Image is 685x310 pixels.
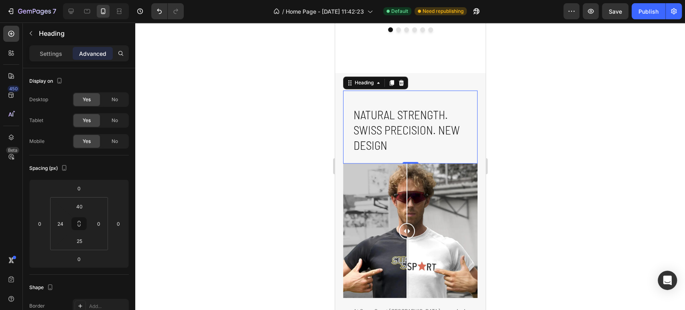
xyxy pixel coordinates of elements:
input: 0 [71,253,87,265]
div: Mobile [29,138,45,145]
input: 25px [71,235,87,247]
div: Display on [29,76,64,87]
span: Yes [83,138,91,145]
input: 0px [93,218,105,230]
input: 0 [71,182,87,194]
span: No [112,96,118,103]
span: Home Page - [DATE] 11:42:23 [286,7,364,16]
span: Default [391,8,408,15]
input: 24px [54,218,66,230]
input: 0 [112,218,124,230]
div: Desktop [29,96,48,103]
div: 450 [8,86,19,92]
iframe: Design area [335,22,486,310]
div: Border [29,302,45,310]
button: 7 [3,3,60,19]
div: Open Intercom Messenger [658,271,677,290]
input: 40px [71,200,87,212]
p: Settings [40,49,62,58]
button: Publish [632,3,665,19]
button: Save [602,3,628,19]
span: Yes [83,117,91,124]
div: Publish [638,7,659,16]
input: 0 [34,218,46,230]
span: No [112,138,118,145]
p: Heading [39,29,126,38]
p: 7 [53,6,56,16]
div: Add... [89,303,127,310]
div: Spacing (px) [29,163,69,174]
div: Tablet [29,117,43,124]
span: Yes [83,96,91,103]
span: / [282,7,284,16]
div: Beta [6,147,19,153]
span: Need republishing [423,8,463,15]
span: No [112,117,118,124]
div: Shape [29,282,55,293]
div: Undo/Redo [151,3,184,19]
p: Advanced [79,49,106,58]
span: Save [609,8,622,15]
